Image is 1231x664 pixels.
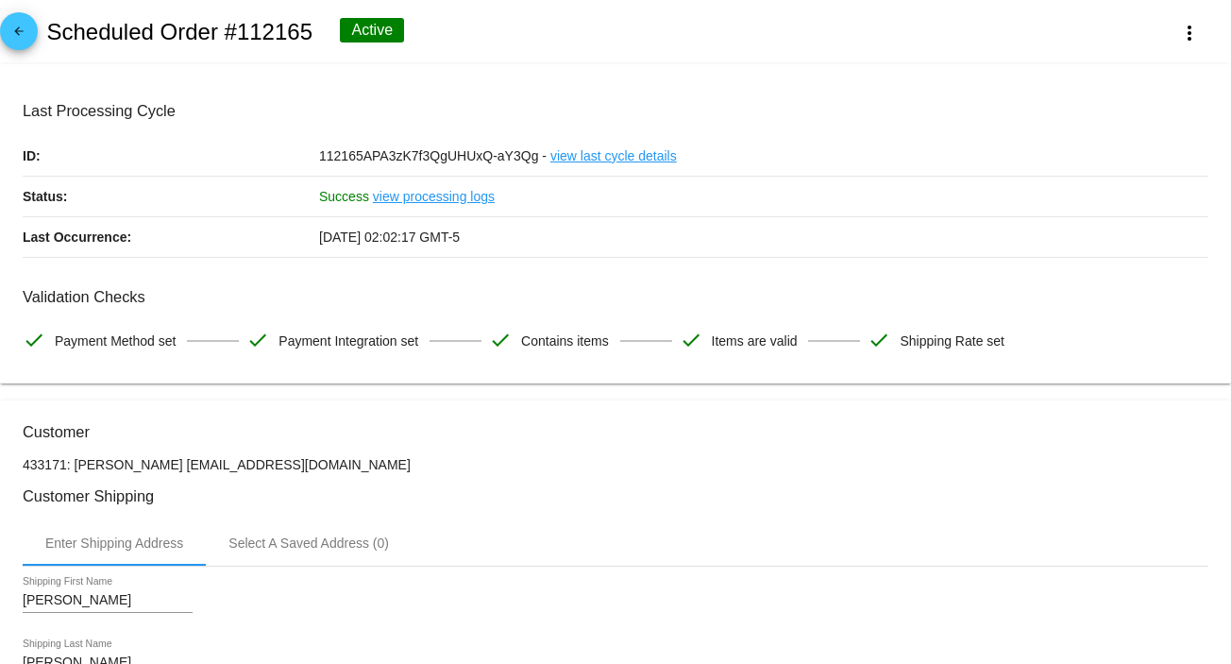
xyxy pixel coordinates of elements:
mat-icon: arrow_back [8,25,30,47]
mat-icon: check [489,329,512,351]
span: Shipping Rate set [900,321,1004,361]
h3: Last Processing Cycle [23,102,1208,120]
mat-icon: check [680,329,702,351]
span: [DATE] 02:02:17 GMT-5 [319,230,460,245]
span: Success [319,189,369,204]
p: 433171: [PERSON_NAME] [EMAIL_ADDRESS][DOMAIN_NAME] [23,457,1208,472]
p: Status: [23,177,319,216]
span: 112165APA3zK7f3QgUHUxQ-aY3Qg - [319,148,547,163]
mat-icon: check [246,329,269,351]
span: Payment Method set [55,321,176,361]
span: Contains items [521,321,609,361]
a: view last cycle details [550,136,677,176]
input: Shipping First Name [23,593,193,608]
h3: Customer [23,423,1208,441]
div: Select A Saved Address (0) [228,536,389,551]
div: Enter Shipping Address [45,536,183,551]
h2: Scheduled Order #112165 [46,19,312,45]
a: view processing logs [373,177,495,216]
mat-icon: check [868,329,890,351]
mat-icon: check [23,329,45,351]
mat-icon: more_vert [1178,22,1201,44]
span: Payment Integration set [278,321,418,361]
p: ID: [23,136,319,176]
h3: Validation Checks [23,288,1208,306]
span: Items are valid [712,321,798,361]
p: Last Occurrence: [23,217,319,257]
h3: Customer Shipping [23,487,1208,505]
div: Active [340,18,404,43]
